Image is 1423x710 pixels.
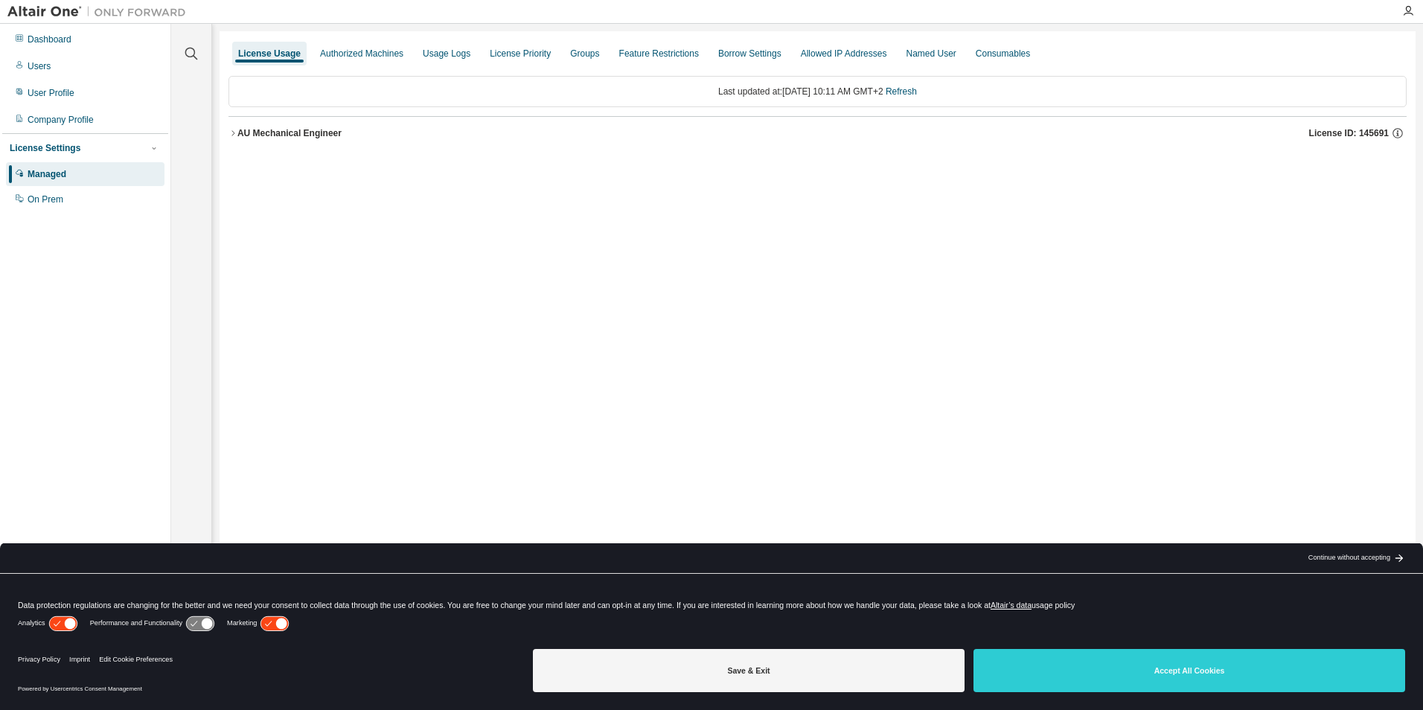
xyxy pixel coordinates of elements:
[423,48,470,60] div: Usage Logs
[320,48,403,60] div: Authorized Machines
[7,4,194,19] img: Altair One
[801,48,887,60] div: Allowed IP Addresses
[28,60,51,72] div: Users
[228,117,1407,150] button: AU Mechanical EngineerLicense ID: 145691
[237,127,342,139] div: AU Mechanical Engineer
[976,48,1030,60] div: Consumables
[28,33,71,45] div: Dashboard
[718,48,781,60] div: Borrow Settings
[28,114,94,126] div: Company Profile
[886,86,917,97] a: Refresh
[28,194,63,205] div: On Prem
[28,87,74,99] div: User Profile
[228,76,1407,107] div: Last updated at: [DATE] 10:11 AM GMT+2
[619,48,699,60] div: Feature Restrictions
[906,48,956,60] div: Named User
[28,168,66,180] div: Managed
[10,142,80,154] div: License Settings
[570,48,599,60] div: Groups
[238,48,301,60] div: License Usage
[490,48,551,60] div: License Priority
[1309,127,1389,139] span: License ID: 145691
